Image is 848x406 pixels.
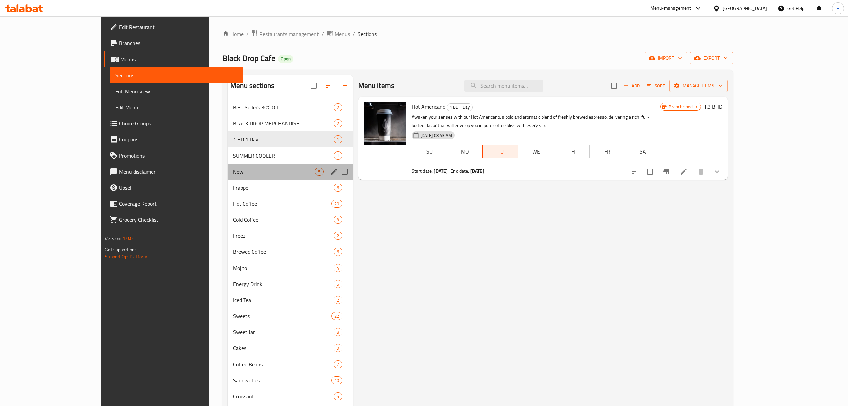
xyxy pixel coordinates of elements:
span: 1 BD 1 Day [233,135,334,143]
h6: 1.3 BHD [704,102,722,111]
span: End date: [450,167,469,175]
div: items [331,200,342,208]
div: Croissant5 [228,388,353,404]
span: 5 [334,393,342,400]
span: 22 [332,313,342,319]
li: / [246,30,249,38]
div: items [334,392,342,400]
span: Upsell [119,184,238,192]
span: Croissant [233,392,334,400]
a: Edit Restaurant [104,19,243,35]
div: items [334,135,342,143]
div: items [334,360,342,368]
span: Edit Restaurant [119,23,238,31]
a: Choice Groups [104,115,243,131]
span: 1 [334,153,342,159]
span: Sort [647,82,665,90]
div: Hot Coffee [233,200,331,208]
span: MO [450,147,480,157]
span: WE [521,147,551,157]
span: 4 [334,265,342,271]
b: [DATE] [470,167,484,175]
li: / [353,30,355,38]
span: 2 [334,233,342,239]
div: Freez [233,232,334,240]
p: Awaken your senses with our Hot Americano, a bold and aromatic blend of freshly brewed espresso, ... [412,113,661,130]
span: Choice Groups [119,119,238,127]
div: Freez2 [228,228,353,244]
div: Brewed Coffee6 [228,244,353,260]
span: 1 [334,136,342,143]
button: SU [412,145,447,158]
h2: Menu sections [230,81,274,91]
div: 1 BD 1 Day [447,103,473,111]
div: Energy Drink5 [228,276,353,292]
span: Select section [607,79,621,93]
h2: Menu items [358,81,395,91]
span: Add item [621,81,642,91]
div: Iced Tea2 [228,292,353,308]
button: show more [709,164,725,180]
span: Menus [335,30,350,38]
div: Coffee Beans7 [228,356,353,372]
div: SUMMER COOLER [233,151,334,160]
span: Coffee Beans [233,360,334,368]
div: Best Sellers 30% Off [233,103,334,111]
span: Get support on: [105,245,136,254]
button: Branch-specific-item [658,164,674,180]
span: 6 [334,185,342,191]
span: Mojito [233,264,334,272]
span: Open [278,56,293,62]
span: import [650,54,682,62]
span: 1.0.0 [123,234,133,243]
span: Sweet Jar [233,328,334,336]
a: Edit Menu [110,99,243,115]
span: Select to update [643,165,657,179]
div: Sweet Jar8 [228,324,353,340]
div: 1 BD 1 Day1 [228,131,353,147]
div: Energy Drink [233,280,334,288]
button: delete [693,164,709,180]
a: Full Menu View [110,83,243,99]
span: 2 [334,297,342,303]
span: Sections [358,30,377,38]
a: Coupons [104,131,243,147]
a: Edit menu item [680,168,688,176]
div: items [334,232,342,240]
span: Sandwiches [233,376,331,384]
div: items [334,344,342,352]
span: Start date: [412,167,433,175]
button: edit [329,167,339,177]
span: Manage items [675,82,722,90]
div: items [334,151,342,160]
span: Coverage Report [119,200,238,208]
div: Cakes9 [228,340,353,356]
a: Promotions [104,147,243,164]
span: H [836,5,839,12]
button: import [645,52,687,64]
span: Edit Menu [115,103,238,111]
div: Menu-management [650,4,691,12]
span: 2 [334,104,342,111]
span: SU [415,147,445,157]
button: Manage items [669,80,728,92]
span: Cold Coffee [233,216,334,224]
span: Add [623,82,641,90]
button: export [690,52,733,64]
button: TH [554,145,589,158]
span: Menu disclaimer [119,168,238,176]
span: Branch specific [666,104,700,110]
div: Sandwiches10 [228,372,353,388]
span: Iced Tea [233,296,334,304]
div: BLACK DROP MERCHANDISE2 [228,115,353,131]
span: Sections [115,71,238,79]
a: Menus [327,30,350,38]
div: [GEOGRAPHIC_DATA] [723,5,767,12]
button: WE [518,145,554,158]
